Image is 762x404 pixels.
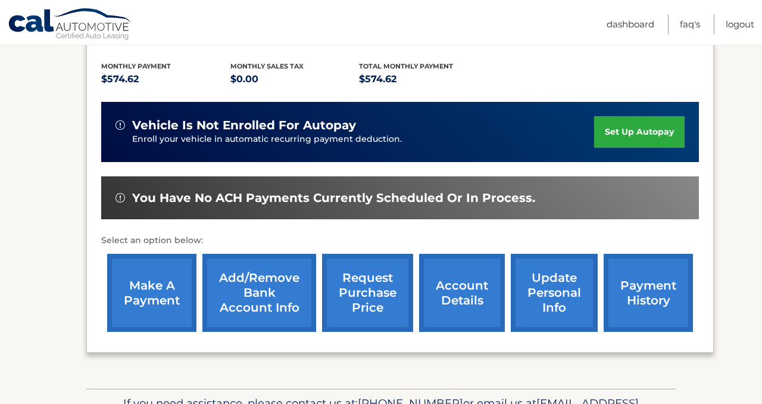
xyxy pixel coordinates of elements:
span: Monthly Payment [101,62,171,70]
a: make a payment [107,254,196,332]
span: You have no ACH payments currently scheduled or in process. [132,191,535,206]
a: payment history [604,254,693,332]
a: Dashboard [607,14,654,34]
img: alert-white.svg [115,193,125,203]
span: vehicle is not enrolled for autopay [132,118,356,133]
p: Enroll your vehicle in automatic recurring payment deduction. [132,133,594,146]
span: Monthly sales Tax [230,62,304,70]
p: $574.62 [101,71,230,88]
img: alert-white.svg [115,120,125,130]
p: $0.00 [230,71,360,88]
a: request purchase price [322,254,413,332]
p: $574.62 [359,71,488,88]
a: account details [419,254,505,332]
a: update personal info [511,254,598,332]
p: Select an option below: [101,234,699,248]
a: set up autopay [594,116,685,148]
a: Cal Automotive [8,8,133,42]
a: Logout [726,14,754,34]
a: FAQ's [680,14,700,34]
span: Total Monthly Payment [359,62,453,70]
a: Add/Remove bank account info [202,254,316,332]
